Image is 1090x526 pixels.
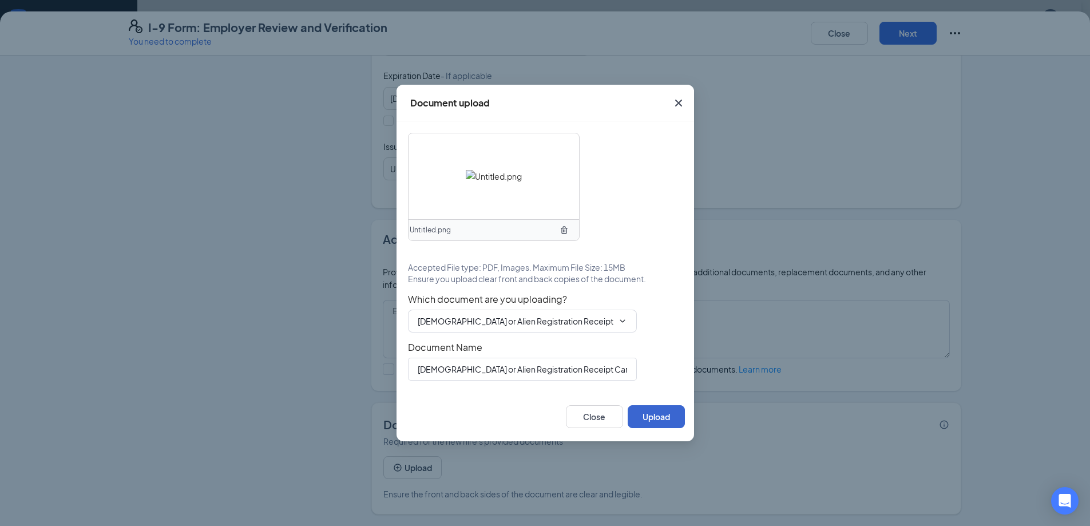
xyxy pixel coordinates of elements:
svg: TrashOutline [560,226,569,235]
span: Which document are you uploading? [408,294,683,305]
div: Document upload [410,97,490,109]
img: Untitled.png [466,170,522,183]
button: TrashOutline [555,221,573,239]
button: Close [566,405,623,428]
span: Document Name [408,342,683,353]
div: Open Intercom Messenger [1051,487,1079,515]
input: Select document type [418,315,613,327]
button: Close [663,85,694,121]
span: Accepted File type: PDF, Images. Maximum File Size: 15MB [408,262,625,273]
svg: ChevronDown [618,317,627,326]
span: Ensure you upload clear front and back copies of the document. [408,273,646,284]
input: Enter document name [408,358,637,381]
span: Untitled.png [410,225,451,236]
button: Upload [628,405,685,428]
svg: Cross [672,96,685,110]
